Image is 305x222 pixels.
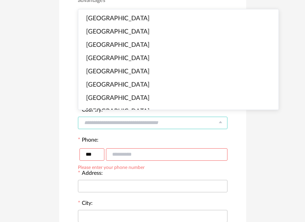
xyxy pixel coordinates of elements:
[78,107,103,114] label: Country:
[86,55,150,61] span: [GEOGRAPHIC_DATA]
[78,170,103,178] label: Address:
[78,163,145,170] div: Please enter your phone number
[86,68,150,75] span: [GEOGRAPHIC_DATA]
[86,95,150,101] span: [GEOGRAPHIC_DATA]
[86,82,150,88] span: [GEOGRAPHIC_DATA]
[78,137,99,144] label: Phone:
[86,15,150,21] span: [GEOGRAPHIC_DATA]
[86,42,150,48] span: [GEOGRAPHIC_DATA]
[78,201,93,208] label: City:
[86,28,150,35] span: [GEOGRAPHIC_DATA]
